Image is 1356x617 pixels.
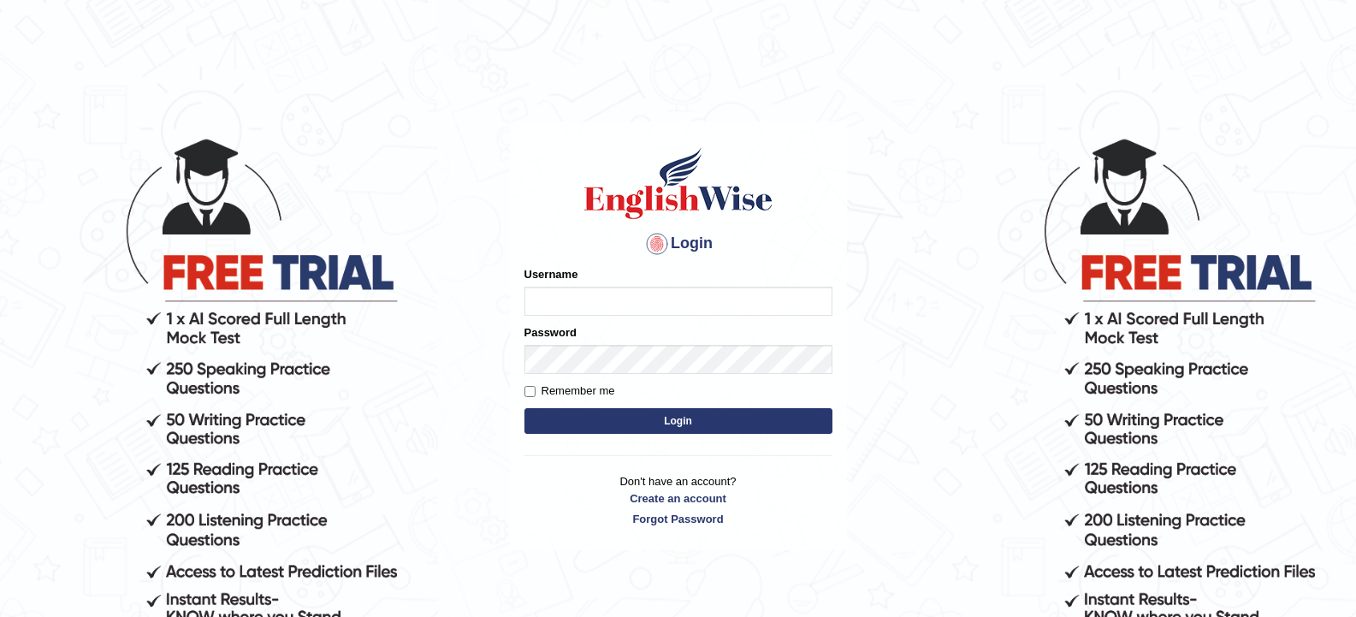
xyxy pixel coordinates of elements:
p: Don't have an account? [524,473,832,526]
a: Forgot Password [524,511,832,527]
input: Remember me [524,386,536,397]
a: Create an account [524,490,832,507]
h4: Login [524,230,832,258]
label: Password [524,324,577,341]
label: Username [524,266,578,282]
label: Remember me [524,383,615,400]
button: Login [524,408,832,434]
img: Logo of English Wise sign in for intelligent practice with AI [581,145,776,222]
